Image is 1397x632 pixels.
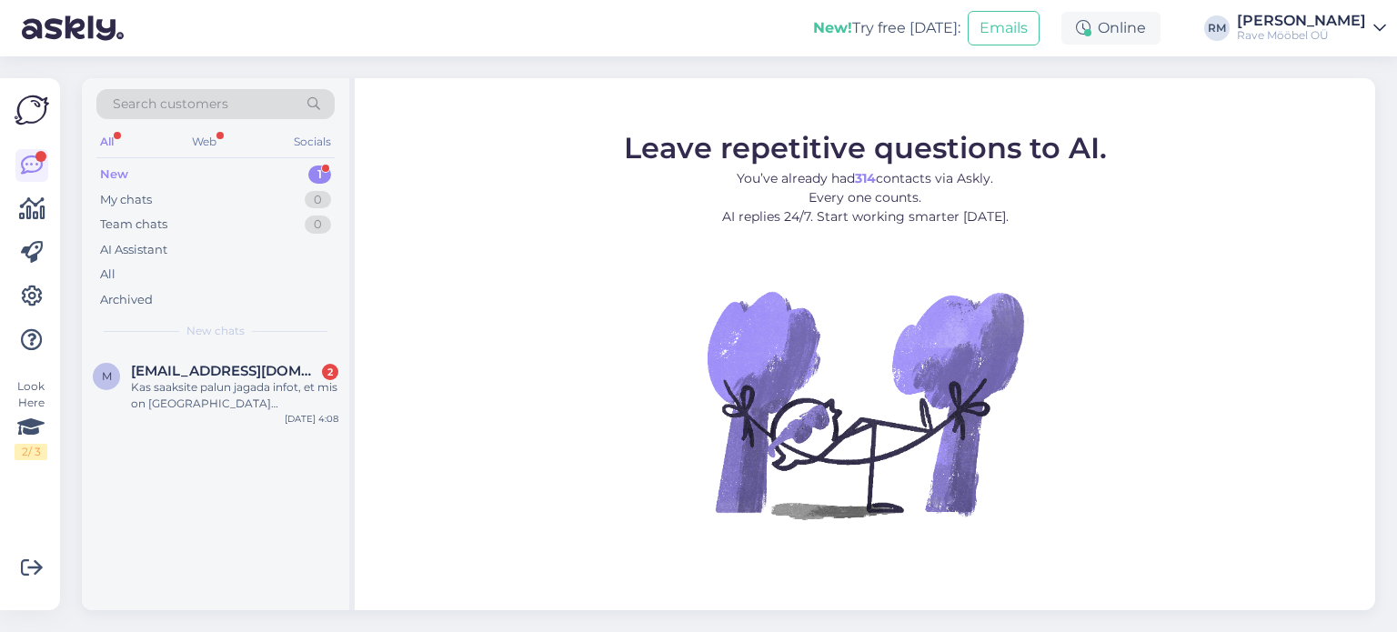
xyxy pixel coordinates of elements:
div: [DATE] 4:08 [285,412,338,426]
div: Web [188,130,220,154]
span: New chats [186,323,245,339]
a: [PERSON_NAME]Rave Mööbel OÜ [1237,14,1386,43]
div: All [100,266,116,284]
img: No Chat active [701,240,1029,567]
div: Rave Mööbel OÜ [1237,28,1366,43]
div: Look Here [15,378,47,460]
span: marisprii@gmail.com [131,363,320,379]
div: All [96,130,117,154]
div: 0 [305,216,331,234]
div: Kas saaksite palun jagada infot, et mis on [GEOGRAPHIC_DATA] pesukastide sisemaht (kasti sügavus)... [131,379,338,412]
div: [PERSON_NAME] [1237,14,1366,28]
div: RM [1204,15,1230,41]
div: 2 [322,364,338,380]
div: 2 / 3 [15,444,47,460]
button: Emails [968,11,1040,45]
b: New! [813,19,852,36]
img: Askly Logo [15,93,49,127]
div: New [100,166,128,184]
b: 314 [855,169,876,186]
div: Socials [290,130,335,154]
div: Try free [DATE]: [813,17,960,39]
div: My chats [100,191,152,209]
div: 0 [305,191,331,209]
p: You’ve already had contacts via Askly. Every one counts. AI replies 24/7. Start working smarter [... [624,168,1107,226]
div: Team chats [100,216,167,234]
div: Archived [100,291,153,309]
span: Leave repetitive questions to AI. [624,129,1107,165]
div: Online [1061,12,1161,45]
div: AI Assistant [100,241,167,259]
span: m [102,369,112,383]
div: 1 [308,166,331,184]
span: Search customers [113,95,228,114]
